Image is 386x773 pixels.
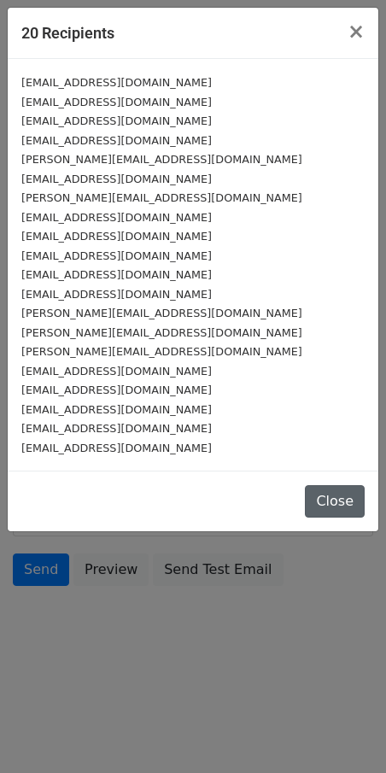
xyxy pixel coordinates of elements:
[21,96,212,108] small: [EMAIL_ADDRESS][DOMAIN_NAME]
[21,288,212,301] small: [EMAIL_ADDRESS][DOMAIN_NAME]
[301,691,386,773] iframe: Chat Widget
[21,134,212,147] small: [EMAIL_ADDRESS][DOMAIN_NAME]
[21,230,212,243] small: [EMAIL_ADDRESS][DOMAIN_NAME]
[21,403,212,416] small: [EMAIL_ADDRESS][DOMAIN_NAME]
[21,307,302,319] small: [PERSON_NAME][EMAIL_ADDRESS][DOMAIN_NAME]
[21,153,302,166] small: [PERSON_NAME][EMAIL_ADDRESS][DOMAIN_NAME]
[21,76,212,89] small: [EMAIL_ADDRESS][DOMAIN_NAME]
[21,268,212,281] small: [EMAIL_ADDRESS][DOMAIN_NAME]
[21,422,212,435] small: [EMAIL_ADDRESS][DOMAIN_NAME]
[21,249,212,262] small: [EMAIL_ADDRESS][DOMAIN_NAME]
[21,211,212,224] small: [EMAIL_ADDRESS][DOMAIN_NAME]
[21,21,114,44] h5: 20 Recipients
[21,442,212,454] small: [EMAIL_ADDRESS][DOMAIN_NAME]
[348,20,365,44] span: ×
[21,326,302,339] small: [PERSON_NAME][EMAIL_ADDRESS][DOMAIN_NAME]
[21,173,212,185] small: [EMAIL_ADDRESS][DOMAIN_NAME]
[305,485,365,518] button: Close
[21,384,212,396] small: [EMAIL_ADDRESS][DOMAIN_NAME]
[21,365,212,378] small: [EMAIL_ADDRESS][DOMAIN_NAME]
[334,8,378,56] button: Close
[21,345,302,358] small: [PERSON_NAME][EMAIL_ADDRESS][DOMAIN_NAME]
[21,191,302,204] small: [PERSON_NAME][EMAIL_ADDRESS][DOMAIN_NAME]
[21,114,212,127] small: [EMAIL_ADDRESS][DOMAIN_NAME]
